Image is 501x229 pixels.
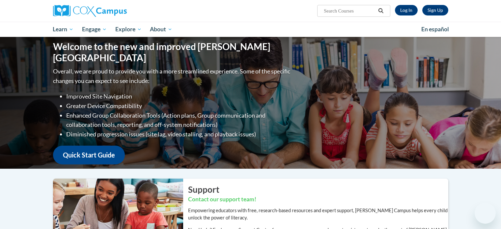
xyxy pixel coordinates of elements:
[111,22,146,37] a: Explore
[82,25,107,33] span: Engage
[66,111,292,130] li: Enhanced Group Collaboration Tools (Action plans, Group communication and collaboration tools, re...
[53,41,292,63] h1: Welcome to the new and improved [PERSON_NAME][GEOGRAPHIC_DATA]
[188,184,448,195] h2: Support
[150,25,172,33] span: About
[395,5,418,15] a: Log In
[146,22,177,37] a: About
[66,101,292,111] li: Greater Device Compatibility
[53,5,127,17] img: Cox Campus
[43,22,458,37] div: Main menu
[188,195,448,204] h3: Contact our support team!
[421,26,449,33] span: En español
[323,7,376,15] input: Search Courses
[66,129,292,139] li: Diminished progression issues (site lag, video stalling, and playback issues)
[422,5,448,15] a: Register
[376,7,386,15] button: Search
[115,25,142,33] span: Explore
[53,67,292,86] p: Overall, we are proud to provide you with a more streamlined experience. Some of the specific cha...
[475,203,496,224] iframe: Button to launch messaging window
[188,207,448,221] p: Empowering educators with free, research-based resources and expert support, [PERSON_NAME] Campus...
[53,5,178,17] a: Cox Campus
[78,22,111,37] a: Engage
[66,92,292,101] li: Improved Site Navigation
[417,22,453,36] a: En español
[49,22,78,37] a: Learn
[53,146,125,164] a: Quick Start Guide
[53,25,73,33] span: Learn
